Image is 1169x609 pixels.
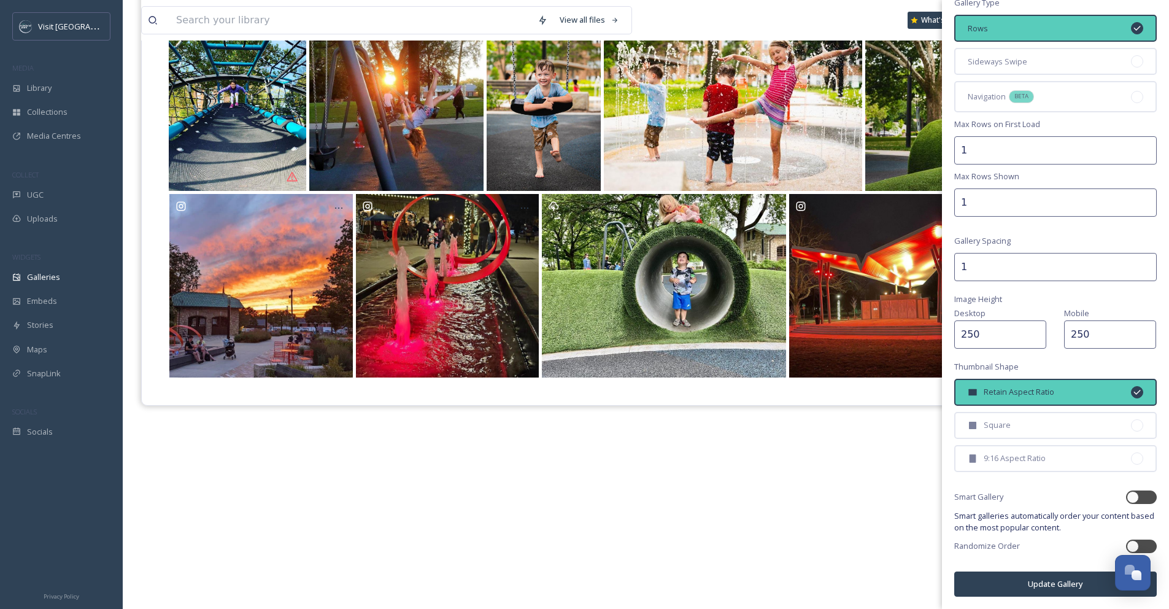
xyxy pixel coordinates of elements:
[968,23,988,34] span: Rows
[12,252,41,262] span: WIDGETS
[954,308,986,319] span: Desktop
[954,293,1002,305] span: Image Height
[12,407,37,416] span: SOCIALS
[354,194,541,378] a: Fun evening at the Mayor's Christmas Tree event here at Thompson Park.
[954,188,1157,217] input: 10
[38,20,133,32] span: Visit [GEOGRAPHIC_DATA]
[44,592,79,600] span: Privacy Policy
[954,572,1157,597] button: Update Gallery
[44,588,79,603] a: Privacy Policy
[984,419,1011,431] span: Square
[954,118,1040,130] span: Max Rows on First Load
[788,194,974,378] a: Overland Park has turned red! The Thompson Park performance stage is lit up for tonight's game. G...
[954,540,1020,552] span: Randomize Order
[168,194,354,378] a: There goes Kansas, showing off again. 🌅
[27,319,53,331] span: Stories
[27,130,81,142] span: Media Centres
[954,253,1157,281] input: 2
[954,171,1019,182] span: Max Rows Shown
[27,271,60,283] span: Galleries
[908,12,969,29] a: What's New
[170,7,531,34] input: Search your library
[554,8,625,32] a: View all files
[27,106,68,118] span: Collections
[27,295,57,307] span: Embeds
[954,235,1011,247] span: Gallery Spacing
[308,19,485,191] a: Summer, don't leave! Get outside before summer is gone! Think you've seen all the parks in OP? Pr...
[1064,320,1156,349] input: 250
[984,452,1046,464] span: 9:16 Aspect Ratio
[1064,308,1089,319] span: Mobile
[168,19,308,191] a: Spring Weekend Idea: 👆 Stroll Thompson Park in @DowntownOP and hit the playground. ✌️ Shop local ...
[12,63,34,72] span: MEDIA
[954,361,1019,373] span: Thumbnail Shape
[12,170,39,179] span: COLLECT
[20,20,32,33] img: c3es6xdrejuflcaqpovn.png
[984,386,1054,398] span: Retain Aspect Ratio
[27,426,53,438] span: Socials
[1115,555,1151,591] button: Open Chat
[27,82,52,94] span: Library
[954,510,1157,533] span: Smart galleries automatically order your content based on the most popular content.
[954,320,1046,349] input: 250
[954,491,1003,503] span: Smart Gallery
[954,136,1157,165] input: 2
[968,56,1027,68] span: Sideways Swipe
[968,91,1006,103] span: Navigation
[27,189,44,201] span: UGC
[27,368,61,379] span: SnapLink
[1014,92,1028,101] span: BETA
[27,213,58,225] span: Uploads
[27,344,47,355] span: Maps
